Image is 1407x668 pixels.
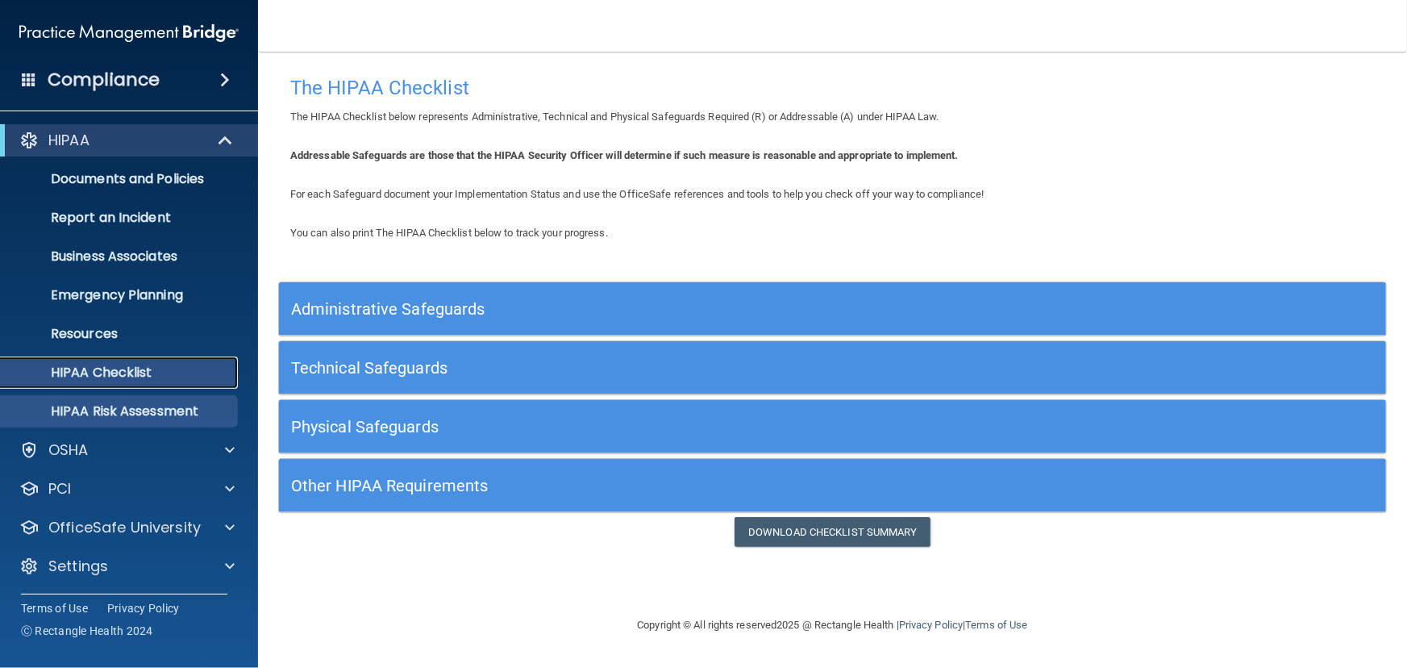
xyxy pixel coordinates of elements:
[291,418,1097,436] h5: Physical Safeguards
[10,287,231,303] p: Emergency Planning
[290,149,959,161] b: Addressable Safeguards are those that the HIPAA Security Officer will determine if such measure i...
[10,326,231,342] p: Resources
[10,171,231,187] p: Documents and Policies
[290,111,939,123] span: The HIPAA Checklist below represents Administrative, Technical and Physical Safeguards Required (...
[19,518,235,537] a: OfficeSafe University
[290,188,984,200] span: For each Safeguard document your Implementation Status and use the OfficeSafe references and tool...
[291,477,1097,495] h5: Other HIPAA Requirements
[19,440,235,460] a: OSHA
[19,557,235,576] a: Settings
[48,440,89,460] p: OSHA
[19,131,234,150] a: HIPAA
[1128,553,1388,618] iframe: Drift Widget Chat Controller
[21,600,88,616] a: Terms of Use
[10,365,231,381] p: HIPAA Checklist
[107,600,180,616] a: Privacy Policy
[10,210,231,226] p: Report an Incident
[48,518,201,537] p: OfficeSafe University
[290,227,608,239] span: You can also print The HIPAA Checklist below to track your progress.
[48,69,160,91] h4: Compliance
[899,619,963,631] a: Privacy Policy
[48,131,89,150] p: HIPAA
[10,248,231,265] p: Business Associates
[19,17,239,49] img: PMB logo
[291,359,1097,377] h5: Technical Safeguards
[735,517,930,547] a: Download Checklist Summary
[21,623,153,639] span: Ⓒ Rectangle Health 2024
[48,557,108,576] p: Settings
[48,479,71,499] p: PCI
[539,599,1127,651] div: Copyright © All rights reserved 2025 @ Rectangle Health | |
[291,300,1097,318] h5: Administrative Safeguards
[290,77,1375,98] h4: The HIPAA Checklist
[10,403,231,420] p: HIPAA Risk Assessment
[965,619,1027,631] a: Terms of Use
[19,479,235,499] a: PCI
